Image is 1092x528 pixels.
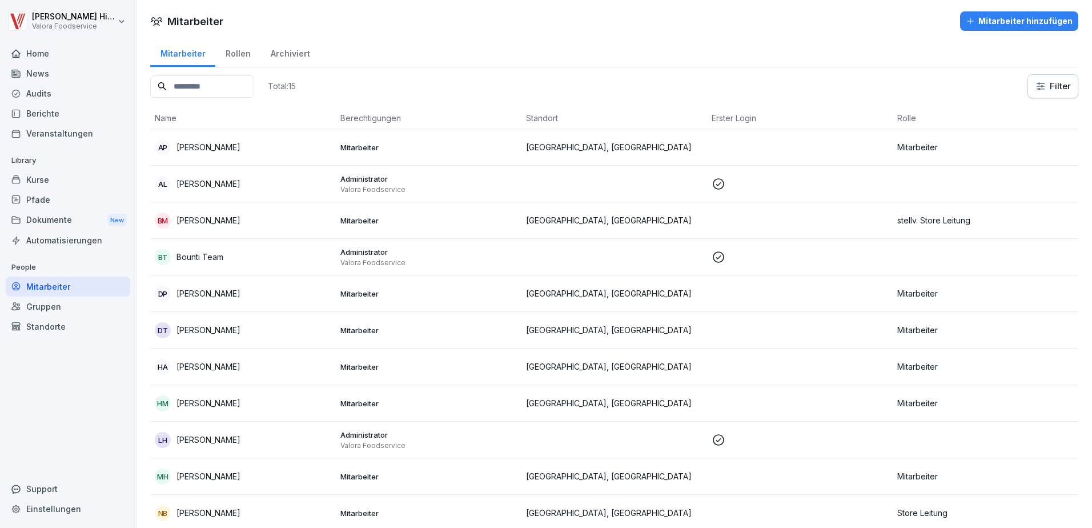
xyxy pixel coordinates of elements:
a: Berichte [6,103,130,123]
p: Mitarbeiter [340,289,517,299]
p: Bounti Team [176,251,223,263]
p: Mitarbeiter [897,141,1074,153]
p: Mitarbeiter [897,470,1074,482]
p: Valora Foodservice [340,441,517,450]
a: Automatisierungen [6,230,130,250]
p: [GEOGRAPHIC_DATA], [GEOGRAPHIC_DATA] [526,361,702,373]
a: Veranstaltungen [6,123,130,143]
button: Mitarbeiter hinzufügen [960,11,1078,31]
p: Total: 15 [268,81,296,91]
p: Mitarbeiter [340,215,517,226]
p: [PERSON_NAME] [176,470,240,482]
a: Standorte [6,317,130,337]
div: HM [155,395,171,411]
a: Mitarbeiter [6,277,130,297]
div: BT [155,249,171,265]
div: HA [155,359,171,375]
a: Kurse [6,170,130,190]
p: Mitarbeiter [897,397,1074,409]
p: [GEOGRAPHIC_DATA], [GEOGRAPHIC_DATA] [526,507,702,519]
p: Valora Foodservice [32,22,115,30]
th: Berechtigungen [336,107,521,129]
p: Library [6,151,130,170]
p: [GEOGRAPHIC_DATA], [GEOGRAPHIC_DATA] [526,287,702,299]
div: Support [6,479,130,499]
p: [PERSON_NAME] [176,324,240,336]
div: New [107,214,127,227]
p: [GEOGRAPHIC_DATA], [GEOGRAPHIC_DATA] [526,141,702,153]
p: [GEOGRAPHIC_DATA], [GEOGRAPHIC_DATA] [526,214,702,226]
p: People [6,258,130,277]
p: Mitarbeiter [340,471,517,482]
a: DokumenteNew [6,210,130,231]
a: Pfade [6,190,130,210]
p: Mitarbeiter [340,398,517,409]
a: Rollen [215,38,260,67]
p: Valora Foodservice [340,185,517,194]
div: Dokumente [6,210,130,231]
p: Mitarbeiter [897,324,1074,336]
p: [PERSON_NAME] [176,214,240,226]
div: DP [155,286,171,302]
th: Rolle [893,107,1078,129]
p: Mitarbeiter [340,142,517,153]
div: Mitarbeiter hinzufügen [966,15,1073,27]
p: [PERSON_NAME] [176,361,240,373]
p: Administrator [340,247,517,257]
p: [GEOGRAPHIC_DATA], [GEOGRAPHIC_DATA] [526,324,702,336]
p: [PERSON_NAME] Hintzen [32,12,115,22]
th: Erster Login [707,107,893,129]
h1: Mitarbeiter [167,14,223,29]
a: Archiviert [260,38,320,67]
div: MH [155,469,171,485]
p: Valora Foodservice [340,258,517,267]
p: Mitarbeiter [340,325,517,335]
p: [PERSON_NAME] [176,434,240,446]
p: [PERSON_NAME] [176,178,240,190]
div: Filter [1035,81,1071,92]
a: Home [6,43,130,63]
th: Standort [521,107,707,129]
div: LH [155,432,171,448]
p: Mitarbeiter [897,287,1074,299]
p: Mitarbeiter [340,362,517,372]
p: [PERSON_NAME] [176,287,240,299]
div: AP [155,139,171,155]
p: [GEOGRAPHIC_DATA], [GEOGRAPHIC_DATA] [526,397,702,409]
div: NB [155,505,171,521]
p: Mitarbeiter [340,508,517,518]
button: Filter [1028,75,1078,98]
a: Audits [6,83,130,103]
div: BM [155,213,171,229]
a: Einstellungen [6,499,130,519]
a: News [6,63,130,83]
p: [PERSON_NAME] [176,397,240,409]
p: Administrator [340,430,517,440]
p: Store Leitung [897,507,1074,519]
p: [PERSON_NAME] [176,141,240,153]
a: Gruppen [6,297,130,317]
div: DT [155,322,171,338]
p: stellv. Store Leitung [897,214,1074,226]
p: [GEOGRAPHIC_DATA], [GEOGRAPHIC_DATA] [526,470,702,482]
a: Mitarbeiter [150,38,215,67]
div: AL [155,176,171,192]
p: [PERSON_NAME] [176,507,240,519]
th: Name [150,107,336,129]
p: Mitarbeiter [897,361,1074,373]
p: Administrator [340,174,517,184]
